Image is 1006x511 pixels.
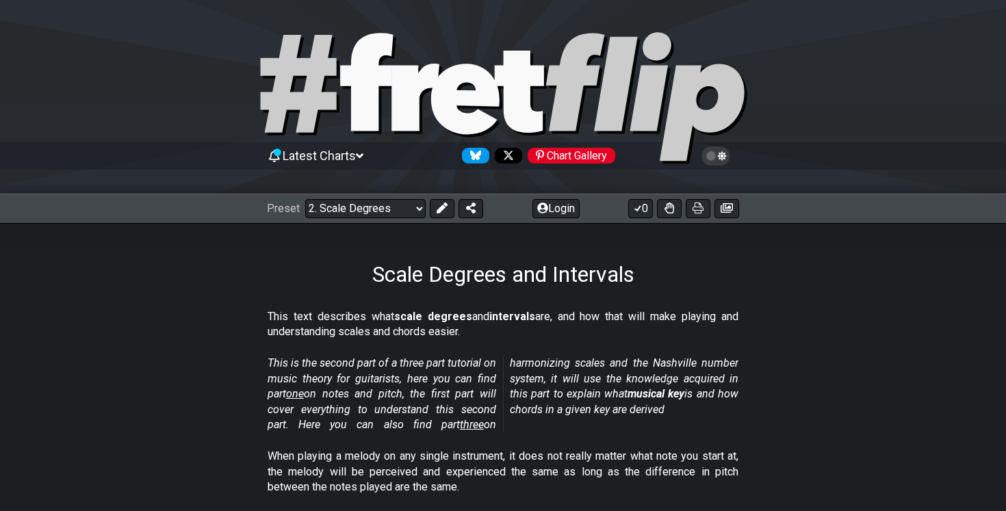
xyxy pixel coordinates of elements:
strong: musical key [628,387,684,400]
span: one [286,387,304,400]
button: Edit Preset [430,199,454,218]
strong: intervals [489,310,535,323]
button: Login [532,199,580,218]
strong: scale degrees [394,310,472,323]
h1: Scale Degrees and Intervals [372,261,634,287]
span: three [460,418,484,431]
span: Toggle light / dark theme [708,150,724,162]
button: Print [686,199,710,218]
select: Preset [305,199,426,218]
div: Chart Gallery [528,148,615,163]
p: When playing a melody on any single instrument, it does not really matter what note you start at,... [268,449,738,495]
p: This text describes what and are, and how that will make playing and understanding scales and cho... [268,309,738,340]
button: 0 [628,199,653,218]
button: Share Preset [459,199,483,218]
button: Create image [714,199,739,218]
button: Toggle Dexterity for all fretkits [657,199,682,218]
span: Latest Charts [283,148,356,163]
a: #fretflip at Pinterest [522,148,615,163]
span: Preset [267,202,300,215]
a: Follow #fretflip at Bluesky [456,148,489,163]
em: This is the second part of a three part tutorial on music theory for guitarists, here you can fin... [268,356,738,431]
a: Follow #fretflip at X [489,148,522,163]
